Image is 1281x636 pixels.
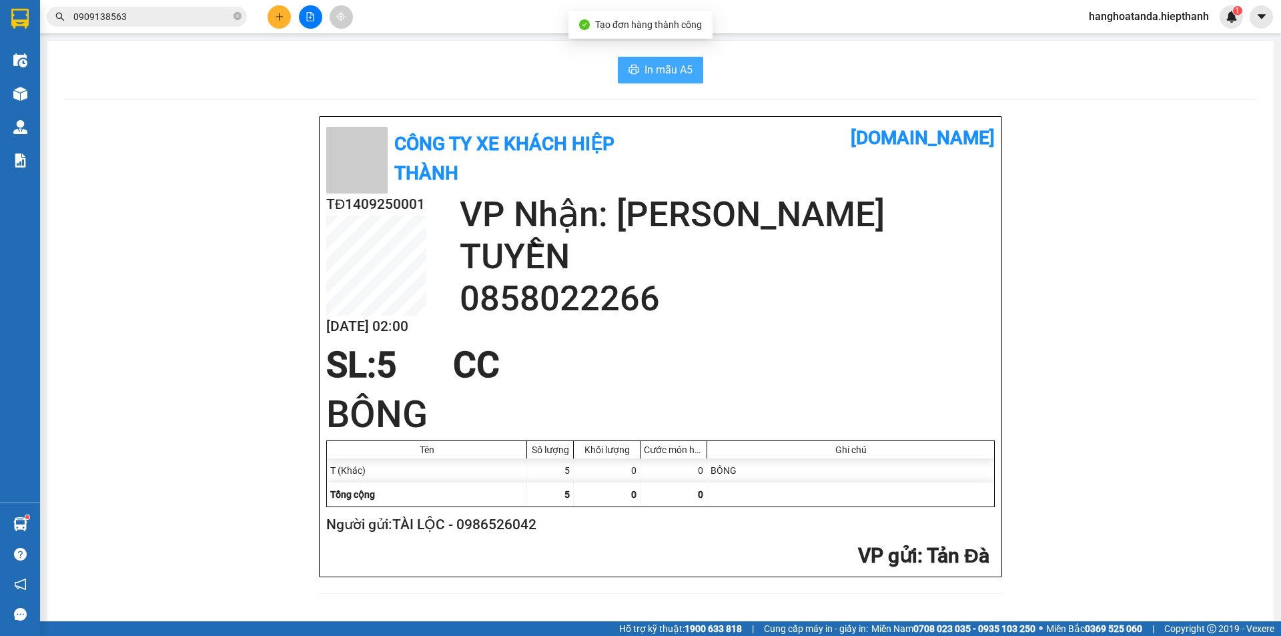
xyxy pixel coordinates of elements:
[326,316,426,338] h2: [DATE] 02:00
[327,458,527,483] div: T (Khác)
[913,623,1035,634] strong: 0708 023 035 - 0935 103 250
[579,19,590,30] span: check-circle
[330,5,353,29] button: aim
[299,5,322,29] button: file-add
[13,153,27,168] img: solution-icon
[1046,621,1142,636] span: Miền Bắc
[326,514,989,536] h2: Người gửi: TÀI LỘC - 0986526042
[42,11,153,91] b: Công Ty xe khách HIỆP THÀNH
[306,12,315,21] span: file-add
[1085,623,1142,634] strong: 0369 525 060
[707,458,994,483] div: BÔNG
[711,444,991,455] div: Ghi chú
[628,64,639,77] span: printer
[764,621,868,636] span: Cung cấp máy in - giấy in:
[574,458,640,483] div: 0
[595,19,702,30] span: Tạo đơn hàng thành công
[14,548,27,561] span: question-circle
[13,87,27,101] img: warehouse-icon
[685,623,742,634] strong: 1900 633 818
[445,345,508,385] div: CC
[1207,624,1216,633] span: copyright
[326,388,995,440] h1: BÔNG
[13,53,27,67] img: warehouse-icon
[1235,6,1240,15] span: 1
[752,621,754,636] span: |
[644,444,703,455] div: Cước món hàng
[871,621,1035,636] span: Miền Nam
[25,515,29,519] sup: 1
[460,194,995,236] h2: VP Nhận: [PERSON_NAME]
[234,11,242,23] span: close-circle
[268,5,291,29] button: plus
[326,344,376,386] span: SL:
[11,9,29,29] img: logo-vxr
[645,61,693,78] span: In mẫu A5
[376,344,396,386] span: 5
[13,517,27,531] img: warehouse-icon
[336,12,346,21] span: aim
[530,444,570,455] div: Số lượng
[851,127,995,149] b: [DOMAIN_NAME]
[460,278,995,320] h2: 0858022266
[1152,621,1154,636] span: |
[330,444,523,455] div: Tên
[14,578,27,591] span: notification
[1250,5,1273,29] button: caret-down
[619,621,742,636] span: Hỗ trợ kỹ thuật:
[631,489,636,500] span: 0
[70,95,322,180] h2: VP Nhận: [PERSON_NAME]
[1226,11,1238,23] img: icon-new-feature
[564,489,570,500] span: 5
[577,444,636,455] div: Khối lượng
[858,544,917,567] span: VP gửi
[55,12,65,21] span: search
[7,95,107,117] h2: TĐ1309250193
[14,608,27,621] span: message
[1233,6,1242,15] sup: 1
[326,543,989,570] h2: : Tản Đà
[1039,626,1043,631] span: ⚪️
[1078,8,1220,25] span: hanghoatanda.hiepthanh
[527,458,574,483] div: 5
[460,236,995,278] h2: TUYỀN
[13,120,27,134] img: warehouse-icon
[326,194,426,216] h2: TĐ1409250001
[234,12,242,20] span: close-circle
[330,489,375,500] span: Tổng cộng
[1256,11,1268,23] span: caret-down
[73,9,231,24] input: Tìm tên, số ĐT hoặc mã đơn
[698,489,703,500] span: 0
[618,57,703,83] button: printerIn mẫu A5
[178,11,322,33] b: [DOMAIN_NAME]
[275,12,284,21] span: plus
[394,133,614,184] b: Công Ty xe khách HIỆP THÀNH
[640,458,707,483] div: 0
